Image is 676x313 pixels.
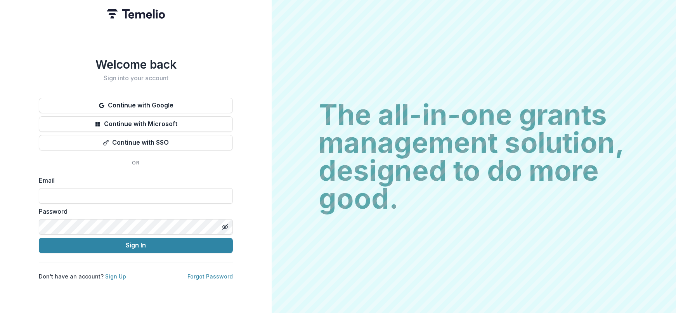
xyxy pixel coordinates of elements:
h2: Sign into your account [39,74,233,82]
label: Password [39,207,228,216]
a: Sign Up [105,273,126,280]
label: Email [39,176,228,185]
a: Forgot Password [187,273,233,280]
button: Toggle password visibility [219,221,231,233]
button: Sign In [39,238,233,253]
img: Temelio [107,9,165,19]
p: Don't have an account? [39,272,126,280]
button: Continue with Microsoft [39,116,233,132]
button: Continue with SSO [39,135,233,150]
button: Continue with Google [39,98,233,113]
h1: Welcome back [39,57,233,71]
